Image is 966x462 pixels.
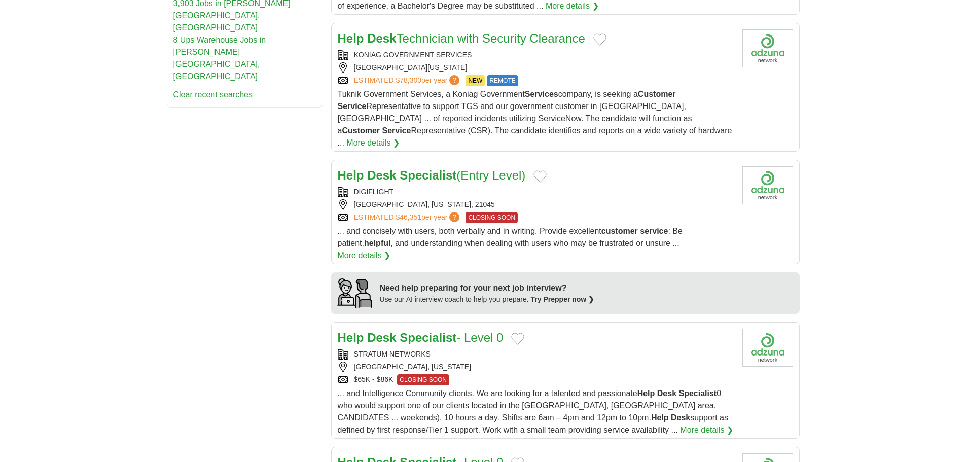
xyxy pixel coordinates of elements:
[742,29,793,67] img: Company logo
[449,212,459,222] span: ?
[742,329,793,367] img: Company logo
[173,35,266,81] a: 8 Ups Warehouse Jobs in [PERSON_NAME][GEOGRAPHIC_DATA], [GEOGRAPHIC_DATA]
[338,227,683,247] span: ... and concisely with users, both verbally and in writing. Provide excellent : Be patient, , and...
[466,212,518,223] span: CLOSING SOON
[380,282,595,294] div: Need help preparing for your next job interview?
[338,102,367,111] strong: Service
[338,31,585,45] a: Help DeskTechnician with Security Clearance
[338,62,734,73] div: [GEOGRAPHIC_DATA][US_STATE]
[531,295,595,303] a: Try Prepper now ❯
[487,75,518,86] span: REMOTE
[400,331,456,344] strong: Specialist
[338,349,734,360] div: STRATUM NETWORKS
[338,31,364,45] strong: Help
[173,90,253,99] a: Clear recent searches
[640,227,668,235] strong: service
[346,137,400,149] a: More details ❯
[367,31,396,45] strong: Desk
[338,50,734,60] div: KONIAG GOVERNMENT SERVICES
[338,250,391,262] a: More details ❯
[338,199,734,210] div: [GEOGRAPHIC_DATA], [US_STATE], 21045
[338,187,734,197] div: DIGIFLIGHT
[380,294,595,305] div: Use our AI interview coach to help you prepare.
[601,227,638,235] strong: customer
[396,76,421,84] span: $78,300
[338,331,364,344] strong: Help
[657,389,676,398] strong: Desk
[449,75,459,85] span: ?
[638,90,676,98] strong: Customer
[533,170,547,183] button: Add to favorite jobs
[466,75,485,86] span: NEW
[367,331,396,344] strong: Desk
[338,362,734,372] div: [GEOGRAPHIC_DATA], [US_STATE]
[593,33,606,46] button: Add to favorite jobs
[651,413,669,422] strong: Help
[637,389,655,398] strong: Help
[367,168,396,182] strong: Desk
[338,389,728,434] span: ... and Intelligence Community clients. We are looking for a talented and passionate 0 who would ...
[354,75,462,86] a: ESTIMATED:$78,300per year?
[338,90,732,147] span: Tuknik Government Services, a Koniag Government company, is seeking a Representative to support T...
[338,168,364,182] strong: Help
[525,90,558,98] strong: Services
[680,424,733,436] a: More details ❯
[338,168,526,182] a: Help Desk Specialist(Entry Level)
[400,168,456,182] strong: Specialist
[396,213,421,221] span: $46,351
[364,239,390,247] strong: helpful
[354,212,462,223] a: ESTIMATED:$46,351per year?
[338,331,504,344] a: Help Desk Specialist- Level 0
[382,126,411,135] strong: Service
[742,166,793,204] img: Company logo
[342,126,380,135] strong: Customer
[397,374,449,385] span: CLOSING SOON
[511,333,524,345] button: Add to favorite jobs
[671,413,690,422] strong: Desk
[338,374,734,385] div: $65K - $86K
[678,389,717,398] strong: Specialist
